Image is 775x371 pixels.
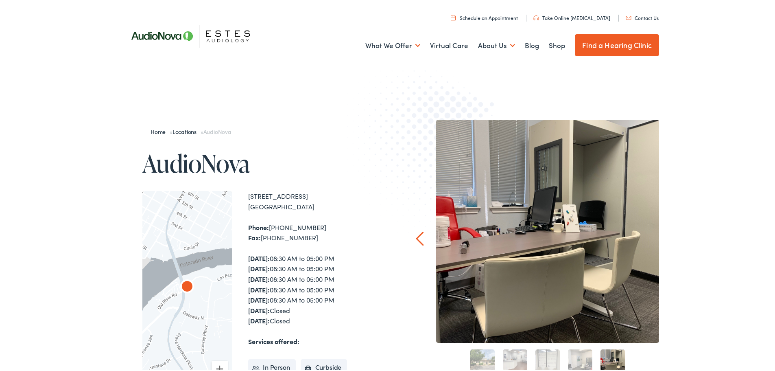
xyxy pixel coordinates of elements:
[248,273,270,282] strong: [DATE]:
[430,29,468,59] a: Virtual Care
[248,221,391,241] div: [PHONE_NUMBER] [PHONE_NUMBER]
[626,13,659,20] a: Contact Us
[365,29,420,59] a: What We Offer
[533,14,539,19] img: utility icon
[248,294,270,303] strong: [DATE]:
[248,252,391,325] div: 08:30 AM to 05:00 PM 08:30 AM to 05:00 PM 08:30 AM to 05:00 PM 08:30 AM to 05:00 PM 08:30 AM to 0...
[203,126,231,134] span: AudioNova
[248,252,270,261] strong: [DATE]:
[151,126,170,134] a: Home
[478,29,515,59] a: About Us
[248,283,270,292] strong: [DATE]:
[248,189,391,210] div: [STREET_ADDRESS] [GEOGRAPHIC_DATA]
[416,230,424,244] a: Prev
[575,33,659,55] a: Find a Hearing Clinic
[151,126,231,134] span: » »
[549,29,565,59] a: Shop
[525,29,539,59] a: Blog
[177,276,197,296] div: AudioNova
[533,13,610,20] a: Take Online [MEDICAL_DATA]
[248,314,270,323] strong: [DATE]:
[248,304,270,313] strong: [DATE]:
[248,221,269,230] strong: Phone:
[248,262,270,271] strong: [DATE]:
[451,13,518,20] a: Schedule an Appointment
[248,335,299,344] strong: Services offered:
[142,148,391,175] h1: AudioNova
[626,14,631,18] img: utility icon
[248,231,261,240] strong: Fax:
[451,13,456,19] img: utility icon
[172,126,201,134] a: Locations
